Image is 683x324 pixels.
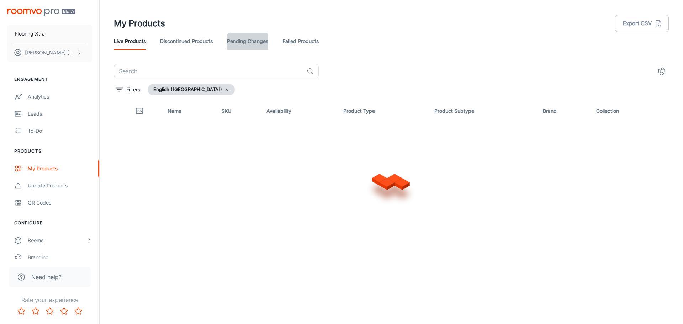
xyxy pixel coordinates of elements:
svg: Thumbnail [135,107,144,115]
th: Name [162,101,215,121]
button: English ([GEOGRAPHIC_DATA]) [148,84,235,95]
img: Roomvo PRO Beta [7,9,75,16]
a: Pending Changes [227,33,268,50]
div: QR Codes [28,199,92,207]
button: Rate 3 star [43,304,57,318]
div: Leads [28,110,92,118]
p: Filters [126,86,140,94]
button: Flooring Xtra [7,25,92,43]
a: Failed Products [282,33,319,50]
div: Branding [28,254,92,261]
th: Product Subtype [429,101,537,121]
div: Update Products [28,182,92,190]
a: Discontinued Products [160,33,213,50]
button: filter [114,84,142,95]
button: Export CSV [615,15,669,32]
button: Rate 4 star [57,304,71,318]
button: Rate 2 star [28,304,43,318]
p: Rate your experience [6,296,94,304]
button: Rate 5 star [71,304,85,318]
div: To-do [28,127,92,135]
button: Rate 1 star [14,304,28,318]
div: My Products [28,165,92,172]
input: Search [114,64,304,78]
a: Live Products [114,33,146,50]
p: Flooring Xtra [15,30,45,38]
div: Analytics [28,93,92,101]
th: Availability [261,101,338,121]
th: Collection [591,101,669,121]
th: Product Type [338,101,429,121]
h1: My Products [114,17,165,30]
button: settings [655,64,669,78]
p: [PERSON_NAME] [PERSON_NAME] [25,49,75,57]
span: Need help? [31,273,62,281]
th: SKU [216,101,261,121]
th: Brand [537,101,591,121]
div: Rooms [28,237,86,244]
button: [PERSON_NAME] [PERSON_NAME] [7,43,92,62]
